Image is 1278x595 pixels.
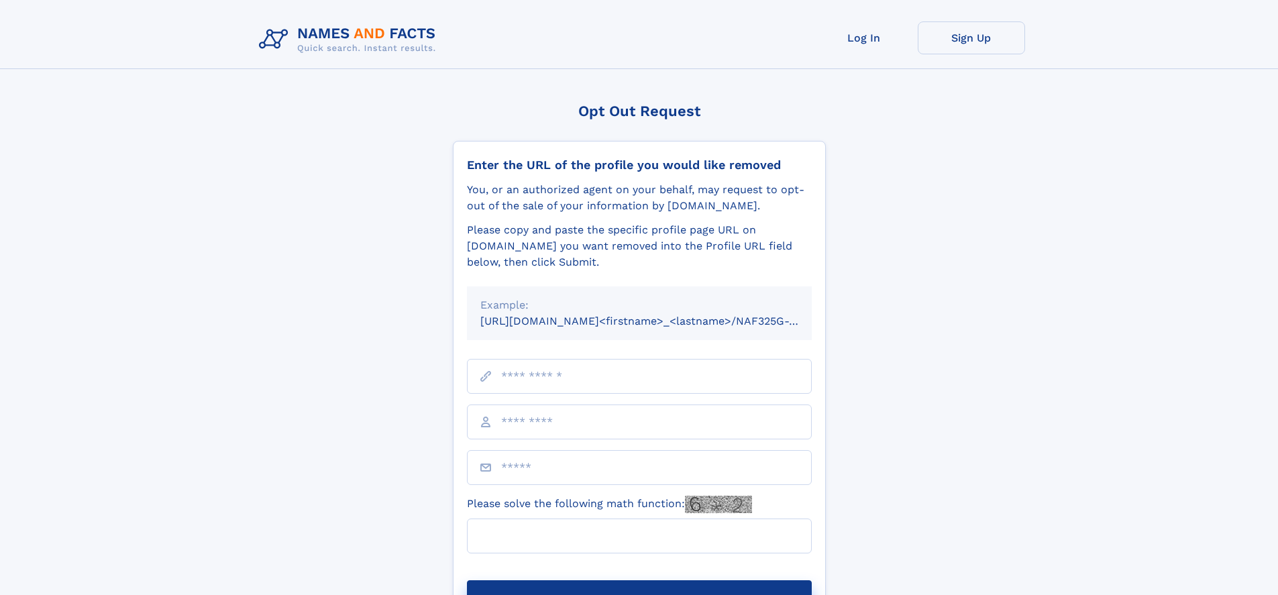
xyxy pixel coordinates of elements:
[467,222,812,270] div: Please copy and paste the specific profile page URL on [DOMAIN_NAME] you want removed into the Pr...
[453,103,826,119] div: Opt Out Request
[918,21,1025,54] a: Sign Up
[467,496,752,513] label: Please solve the following math function:
[480,315,837,327] small: [URL][DOMAIN_NAME]<firstname>_<lastname>/NAF325G-xxxxxxxx
[810,21,918,54] a: Log In
[467,182,812,214] div: You, or an authorized agent on your behalf, may request to opt-out of the sale of your informatio...
[467,158,812,172] div: Enter the URL of the profile you would like removed
[254,21,447,58] img: Logo Names and Facts
[480,297,798,313] div: Example:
